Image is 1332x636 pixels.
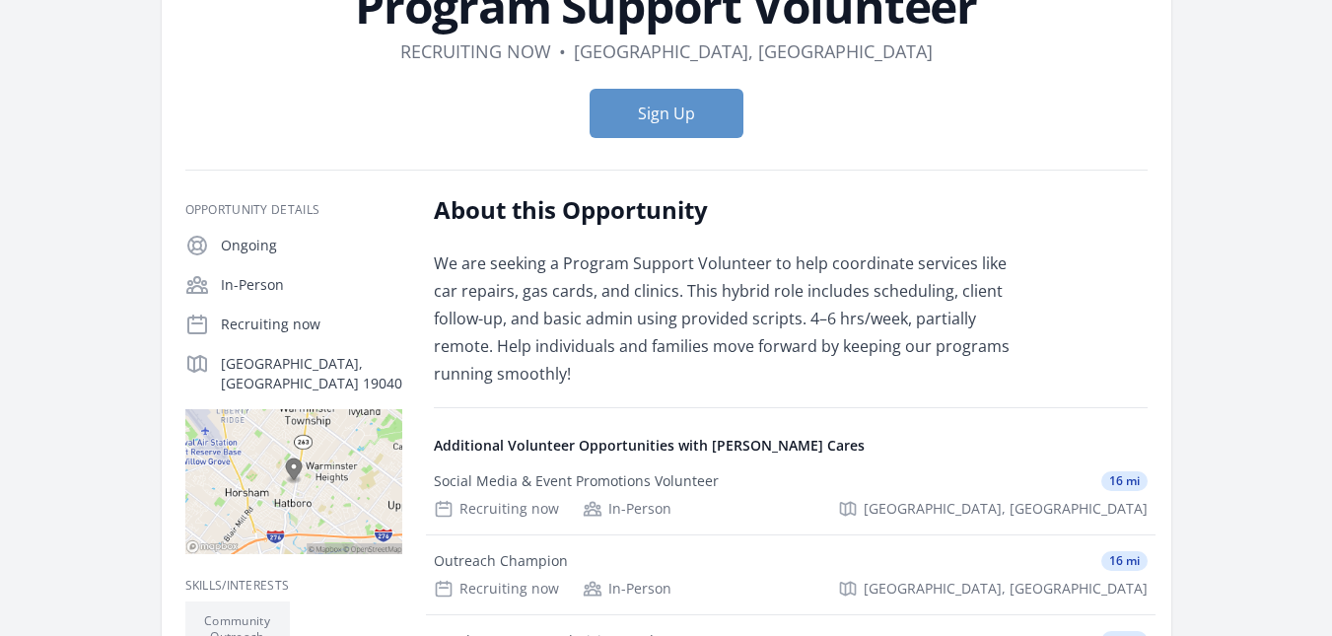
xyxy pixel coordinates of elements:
[221,236,402,255] p: Ongoing
[434,194,1011,226] h2: About this Opportunity
[185,202,402,218] h3: Opportunity Details
[185,409,402,554] img: Map
[221,275,402,295] p: In-Person
[426,456,1156,534] a: Social Media & Event Promotions Volunteer 16 mi Recruiting now In-Person [GEOGRAPHIC_DATA], [GEOG...
[574,37,933,65] dd: [GEOGRAPHIC_DATA], [GEOGRAPHIC_DATA]
[434,471,719,491] div: Social Media & Event Promotions Volunteer
[434,551,568,571] div: Outreach Champion
[864,499,1148,519] span: [GEOGRAPHIC_DATA], [GEOGRAPHIC_DATA]
[583,499,671,519] div: In-Person
[1101,471,1148,491] span: 16 mi
[559,37,566,65] div: •
[221,315,402,334] p: Recruiting now
[185,578,402,594] h3: Skills/Interests
[434,249,1011,388] p: We are seeking a Program Support Volunteer to help coordinate services like car repairs, gas card...
[864,579,1148,599] span: [GEOGRAPHIC_DATA], [GEOGRAPHIC_DATA]
[426,535,1156,614] a: Outreach Champion 16 mi Recruiting now In-Person [GEOGRAPHIC_DATA], [GEOGRAPHIC_DATA]
[434,579,559,599] div: Recruiting now
[221,354,402,393] p: [GEOGRAPHIC_DATA], [GEOGRAPHIC_DATA] 19040
[1101,551,1148,571] span: 16 mi
[434,436,1148,456] h4: Additional Volunteer Opportunities with [PERSON_NAME] Cares
[583,579,671,599] div: In-Person
[434,499,559,519] div: Recruiting now
[400,37,551,65] dd: Recruiting now
[590,89,743,138] button: Sign Up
